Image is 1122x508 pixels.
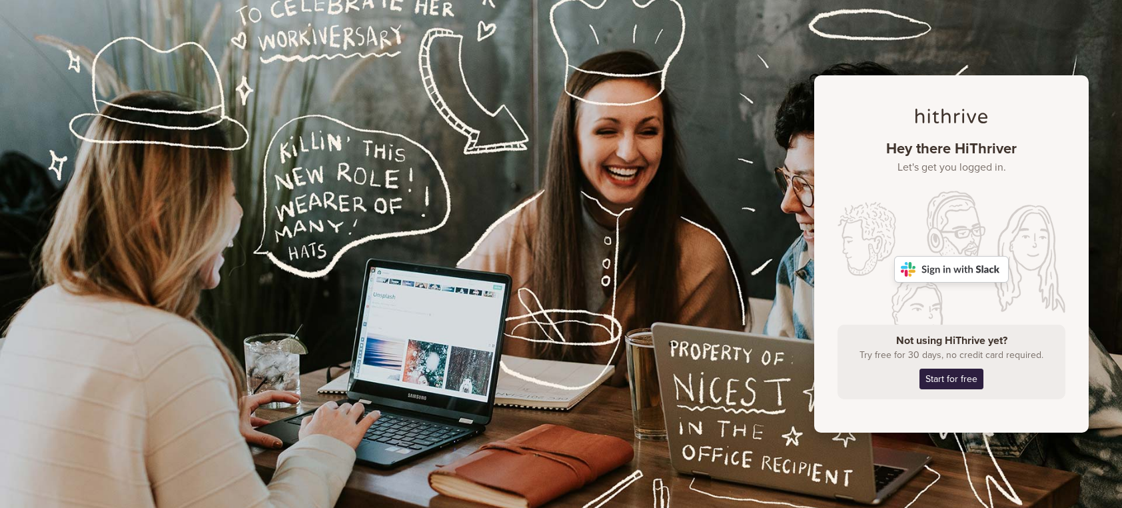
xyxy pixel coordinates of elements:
[838,140,1065,174] h1: Hey there HiThriver
[847,335,1055,347] h4: Not using HiThrive yet?
[838,161,1065,174] small: Let's get you logged in.
[915,109,987,123] img: hithrive-logo-dark.4eb238aa.svg
[919,369,983,389] a: Start for free
[894,256,1009,283] img: Sign in with Slack
[847,348,1055,362] p: Try free for 30 days, no credit card required.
